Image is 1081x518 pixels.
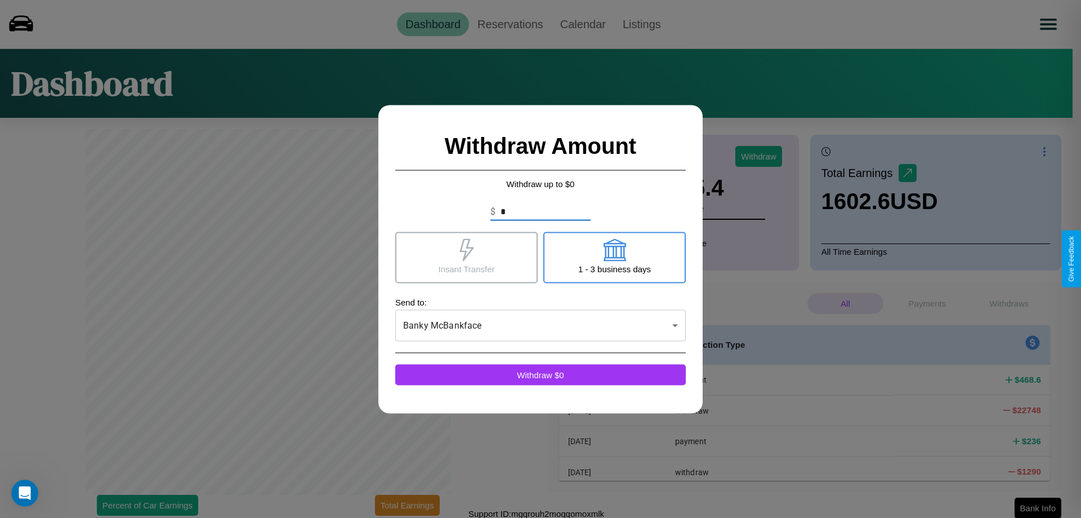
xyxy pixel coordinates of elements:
[395,176,686,191] p: Withdraw up to $ 0
[395,364,686,385] button: Withdraw $0
[490,205,495,218] p: $
[395,309,686,341] div: Banky McBankface
[1067,236,1075,282] div: Give Feedback
[438,261,494,276] p: Insant Transfer
[395,122,686,170] h2: Withdraw Amount
[578,261,651,276] p: 1 - 3 business days
[395,294,686,309] p: Send to:
[11,480,38,507] iframe: Intercom live chat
